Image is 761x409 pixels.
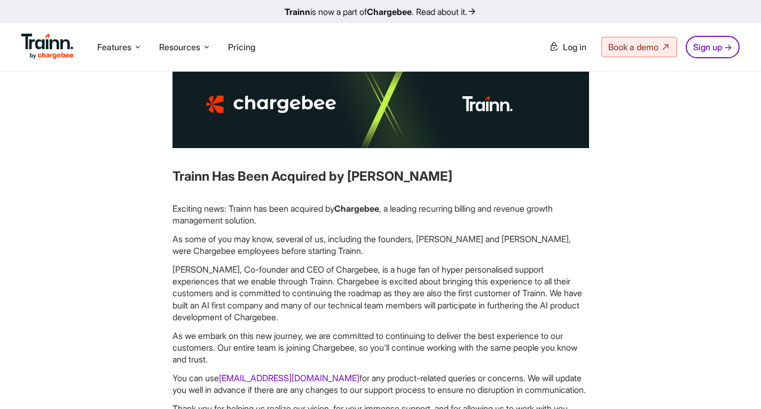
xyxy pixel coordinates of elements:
a: Book a demo [601,37,677,57]
a: Pricing [228,42,255,52]
p: As we embark on this new journey, we are committed to continuing to deliver the best experience t... [172,330,589,366]
p: Exciting news: Trainn has been acquired by , a leading recurring billing and revenue growth manag... [172,203,589,227]
p: You can use for any product-related queries or concerns. We will update you well in advance if th... [172,372,589,396]
img: Partner Training built on Trainn | Buildops [172,61,589,148]
a: Sign up → [686,36,740,58]
b: Chargebee [334,203,379,214]
span: Book a demo [608,42,658,52]
span: Resources [159,41,200,53]
a: [EMAIL_ADDRESS][DOMAIN_NAME] [219,373,359,383]
b: Trainn [285,6,310,17]
h3: Trainn Has Been Acquired by [PERSON_NAME] [172,167,589,186]
iframe: Chat Widget [708,358,761,409]
p: As some of you may know, several of us, including the founders, [PERSON_NAME] and [PERSON_NAME], ... [172,233,589,257]
a: Log in [543,37,593,57]
p: [PERSON_NAME], Co-founder and CEO of Chargebee, is a huge fan of hyper personalised support exper... [172,264,589,323]
img: Trainn Logo [21,34,74,59]
span: Log in [563,42,586,52]
b: Chargebee [367,6,412,17]
span: Features [97,41,131,53]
